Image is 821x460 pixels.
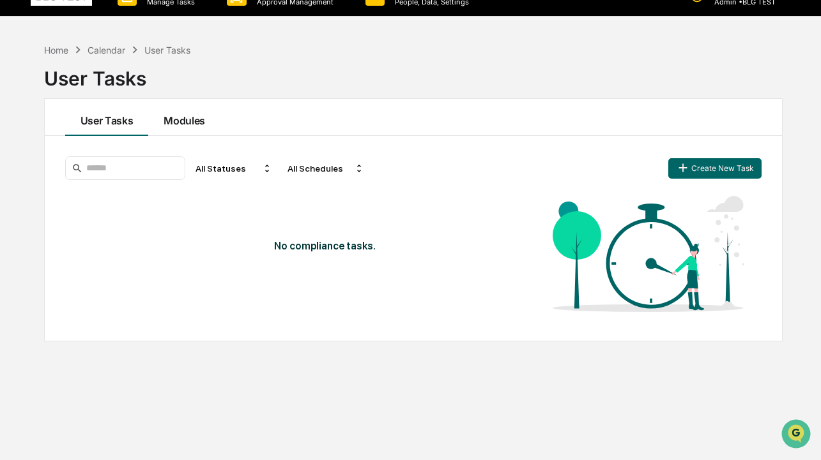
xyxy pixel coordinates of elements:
div: All Statuses [190,158,277,179]
span: Attestations [105,161,158,174]
img: There are no In Progress tasks. [553,190,744,318]
p: How can we help? [13,27,233,47]
a: 🗄️Attestations [88,156,164,179]
a: 🔎Data Lookup [8,180,86,203]
div: 🖐️ [13,162,23,172]
span: Data Lookup [26,185,81,198]
button: Start new chat [217,101,233,117]
div: We're offline, we'll be back soon [43,110,167,121]
iframe: Open customer support [780,418,815,452]
button: Modules [148,99,220,136]
div: Home [44,45,68,56]
button: Create New Task [668,158,762,179]
div: Start new chat [43,98,210,110]
div: Calendar [88,45,125,56]
div: 🗄️ [93,162,103,172]
a: Powered byPylon [90,216,155,226]
span: Pylon [127,216,155,226]
div: User Tasks [144,45,190,56]
div: All Schedules [282,158,369,179]
div: No compliance tasks. [274,240,483,252]
button: User Tasks [65,99,149,136]
div: 🔎 [13,186,23,197]
a: 🖐️Preclearance [8,156,88,179]
img: 1746055101610-c473b297-6a78-478c-a979-82029cc54cd1 [13,98,36,121]
span: Preclearance [26,161,82,174]
div: User Tasks [44,57,783,90]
